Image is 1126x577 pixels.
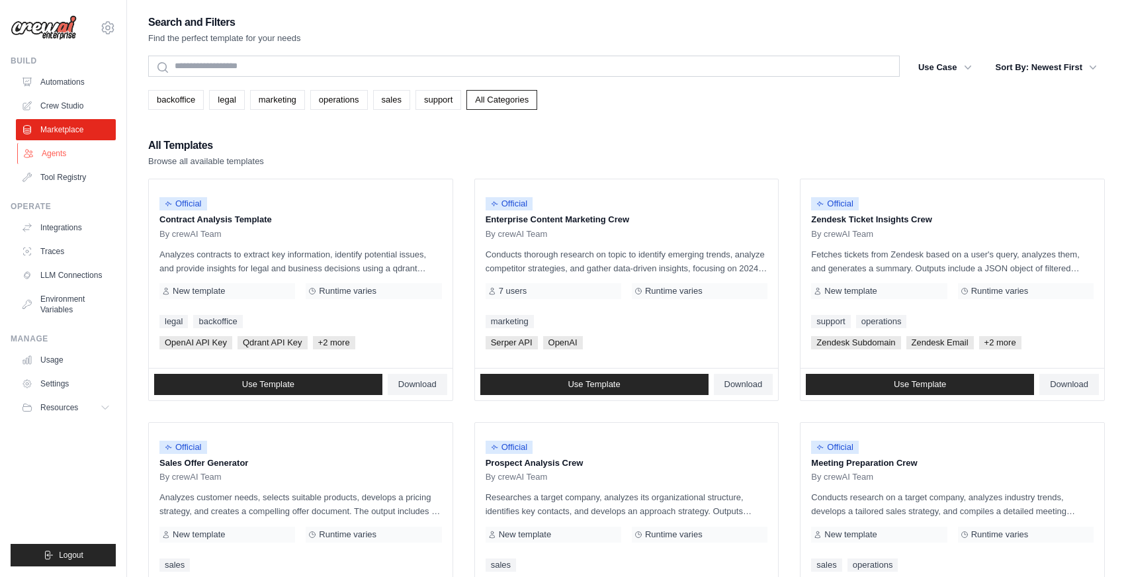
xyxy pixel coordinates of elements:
[811,457,1094,470] p: Meeting Preparation Crew
[486,336,538,349] span: Serper API
[11,201,116,212] div: Operate
[988,56,1105,79] button: Sort By: Newest First
[906,336,974,349] span: Zendesk Email
[1050,379,1088,390] span: Download
[148,13,301,32] h2: Search and Filters
[645,286,703,296] span: Runtime varies
[486,441,533,454] span: Official
[159,457,442,470] p: Sales Offer Generator
[466,90,537,110] a: All Categories
[16,397,116,418] button: Resources
[11,56,116,66] div: Build
[499,286,527,296] span: 7 users
[373,90,410,110] a: sales
[979,336,1021,349] span: +2 more
[154,374,382,395] a: Use Template
[159,247,442,275] p: Analyzes contracts to extract key information, identify potential issues, and provide insights fo...
[59,550,83,560] span: Logout
[811,197,859,210] span: Official
[824,286,877,296] span: New template
[645,529,703,540] span: Runtime varies
[824,529,877,540] span: New template
[811,336,900,349] span: Zendesk Subdomain
[16,167,116,188] a: Tool Registry
[17,143,117,164] a: Agents
[486,197,533,210] span: Official
[486,457,768,470] p: Prospect Analysis Crew
[250,90,305,110] a: marketing
[159,441,207,454] span: Official
[11,15,77,40] img: Logo
[568,379,620,390] span: Use Template
[811,229,873,240] span: By crewAI Team
[173,286,225,296] span: New template
[894,379,946,390] span: Use Template
[209,90,244,110] a: legal
[193,315,242,328] a: backoffice
[16,119,116,140] a: Marketplace
[847,558,898,572] a: operations
[16,373,116,394] a: Settings
[159,558,190,572] a: sales
[811,315,850,328] a: support
[415,90,461,110] a: support
[242,379,294,390] span: Use Template
[11,333,116,344] div: Manage
[811,247,1094,275] p: Fetches tickets from Zendesk based on a user's query, analyzes them, and generates a summary. Out...
[16,349,116,371] a: Usage
[173,529,225,540] span: New template
[543,336,583,349] span: OpenAI
[313,336,355,349] span: +2 more
[499,529,551,540] span: New template
[811,472,873,482] span: By crewAI Team
[16,288,116,320] a: Environment Variables
[11,544,116,566] button: Logout
[319,529,376,540] span: Runtime varies
[1039,374,1099,395] a: Download
[159,336,232,349] span: OpenAI API Key
[16,241,116,262] a: Traces
[486,213,768,226] p: Enterprise Content Marketing Crew
[811,490,1094,518] p: Conducts research on a target company, analyzes industry trends, develops a tailored sales strate...
[714,374,773,395] a: Download
[480,374,709,395] a: Use Template
[388,374,447,395] a: Download
[806,374,1034,395] a: Use Template
[971,529,1029,540] span: Runtime varies
[148,90,204,110] a: backoffice
[486,472,548,482] span: By crewAI Team
[310,90,368,110] a: operations
[159,315,188,328] a: legal
[811,441,859,454] span: Official
[486,558,516,572] a: sales
[486,229,548,240] span: By crewAI Team
[16,71,116,93] a: Automations
[486,247,768,275] p: Conducts thorough research on topic to identify emerging trends, analyze competitor strategies, a...
[16,265,116,286] a: LLM Connections
[486,490,768,518] p: Researches a target company, analyzes its organizational structure, identifies key contacts, and ...
[159,197,207,210] span: Official
[724,379,763,390] span: Download
[159,229,222,240] span: By crewAI Team
[811,213,1094,226] p: Zendesk Ticket Insights Crew
[910,56,980,79] button: Use Case
[159,213,442,226] p: Contract Analysis Template
[148,136,264,155] h2: All Templates
[486,315,534,328] a: marketing
[16,95,116,116] a: Crew Studio
[319,286,376,296] span: Runtime varies
[40,402,78,413] span: Resources
[148,155,264,168] p: Browse all available templates
[159,490,442,518] p: Analyzes customer needs, selects suitable products, develops a pricing strategy, and creates a co...
[159,472,222,482] span: By crewAI Team
[238,336,308,349] span: Qdrant API Key
[398,379,437,390] span: Download
[971,286,1029,296] span: Runtime varies
[856,315,907,328] a: operations
[16,217,116,238] a: Integrations
[148,32,301,45] p: Find the perfect template for your needs
[811,558,842,572] a: sales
